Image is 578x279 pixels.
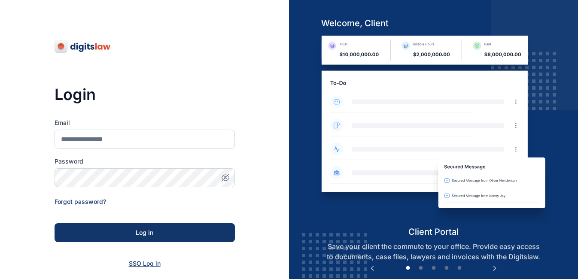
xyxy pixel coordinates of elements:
label: Email [55,118,235,127]
button: 2 [417,264,425,273]
button: 4 [442,264,451,273]
img: client-portal [314,36,553,226]
a: Forgot password? [55,198,106,205]
button: Next [490,264,499,273]
a: SSO Log in [129,260,161,267]
p: Save your client the commute to your office. Provide easy access to documents, case files, lawyer... [314,241,553,262]
div: Log in [68,228,221,237]
h5: client portal [314,226,553,238]
h5: welcome, client [314,17,553,29]
button: Previous [368,264,377,273]
button: 3 [429,264,438,273]
button: Log in [55,223,235,242]
label: Password [55,157,235,166]
h3: Login [55,86,235,103]
button: 5 [455,264,464,273]
img: digitslaw-logo [55,39,111,53]
button: 1 [404,264,412,273]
